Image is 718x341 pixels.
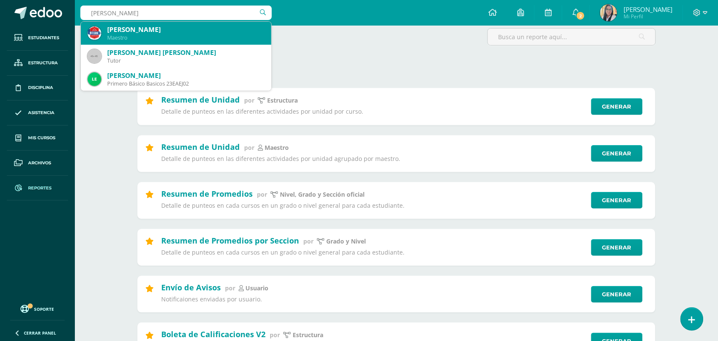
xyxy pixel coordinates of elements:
a: Disciplina [7,76,68,101]
p: maestro [265,144,289,152]
div: Primero Básico Basicos 23EAEJ02 [107,80,265,87]
p: Detalle de punteos en las diferentes actividades por unidad por curso. [161,108,586,115]
span: Estudiantes [28,34,59,41]
h2: Boleta de Calificaciones V2 [161,329,265,339]
p: Notificaiones enviadas por usuario. [161,295,586,303]
span: por [244,143,254,152]
div: [PERSON_NAME] [PERSON_NAME] [107,48,265,57]
img: 686a06a3bf1af68f69e33fbdca467678.png [600,4,617,21]
span: Disciplina [28,84,53,91]
p: Grado y Nivel [326,238,366,245]
span: Mi Perfil [624,13,672,20]
span: por [244,96,254,104]
span: por [270,331,280,339]
p: Detalle de punteos en cada cursos en un grado o nivel general para cada estudiante. [161,249,586,256]
span: Mis cursos [28,135,55,141]
span: Estructura [28,60,58,66]
a: Reportes [7,176,68,201]
a: Soporte [10,303,65,314]
div: [PERSON_NAME] [107,71,265,80]
p: Estructura [293,331,323,339]
p: Nivel, Grado y Sección oficial [280,191,365,198]
span: por [303,237,313,245]
a: Mis cursos [7,126,68,151]
p: estructura [267,97,298,104]
span: Cerrar panel [24,330,56,336]
span: Soporte [34,306,54,312]
img: 4f31a2885d46dd5586c8613095004816.png [88,26,101,40]
span: [PERSON_NAME] [624,5,672,14]
a: Generar [591,145,643,162]
a: Generar [591,239,643,256]
h2: Resumen de Promedios por Seccion [161,235,299,246]
label: 66 reportes [137,28,481,46]
img: 45x45 [88,49,101,63]
a: Asistencia [7,100,68,126]
p: Detalle de punteos en cada cursos en un grado o nivel general para cada estudiante. [161,202,586,209]
a: Generar [591,192,643,209]
div: Maestro [107,34,265,41]
div: [PERSON_NAME] [107,25,265,34]
h2: Resumen de Unidad [161,142,240,152]
h2: Resumen de Promedios [161,189,253,199]
span: Archivos [28,160,51,166]
div: Tutor [107,57,265,64]
input: Busca un usuario... [80,6,272,20]
p: Usuario [245,284,268,292]
h2: Envío de Avisos [161,282,221,292]
input: Busca un reporte aquí... [488,29,655,45]
img: 0f11e00c237476f1af2373deb91f4eda.png [88,72,101,86]
span: Reportes [28,185,51,192]
a: Generar [591,98,643,115]
h2: Resumen de Unidad [161,95,240,105]
span: por [225,284,235,292]
span: 2 [576,11,585,20]
a: Archivos [7,151,68,176]
p: Detalle de punteos en las diferentes actividades por unidad agrupado por maestro. [161,155,586,163]
span: Asistencia [28,109,54,116]
span: por [257,190,267,198]
a: Estructura [7,51,68,76]
a: Generar [591,286,643,303]
a: Estudiantes [7,26,68,51]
